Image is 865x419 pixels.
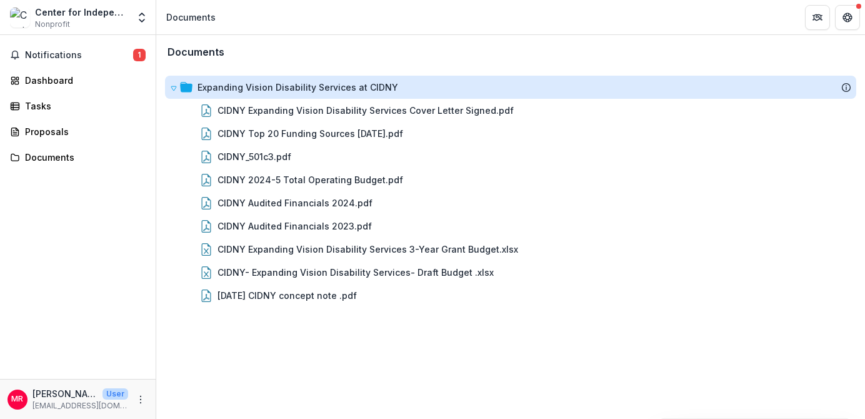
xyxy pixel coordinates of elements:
button: Partners [805,5,830,30]
div: CIDNY 2024-5 Total Operating Budget.pdf [165,168,856,191]
div: CIDNY Audited Financials 2024.pdf [165,191,856,215]
span: Notifications [25,50,133,61]
div: CIDNY_501c3.pdf [165,145,856,168]
div: Proposals [25,125,141,138]
div: CIDNY Expanding Vision Disability Services 3-Year Grant Budget.xlsx [217,243,518,256]
div: CIDNY Expanding Vision Disability Services Cover Letter Signed.pdf [217,104,514,117]
div: CIDNY Expanding Vision Disability Services 3-Year Grant Budget.xlsx [165,238,856,261]
a: Documents [5,147,151,168]
button: More [133,392,148,407]
div: Dashboard [25,74,141,87]
button: Notifications1 [5,45,151,65]
div: CIDNY_501c3.pdf [217,150,291,163]
h3: Documents [167,46,224,58]
div: CIDNY Audited Financials 2023.pdf [217,220,372,233]
div: Documents [166,11,216,24]
p: [EMAIL_ADDRESS][DOMAIN_NAME] [32,400,128,411]
div: Expanding Vision Disability Services at CIDNYCIDNY Expanding Vision Disability Services Cover Let... [165,76,856,307]
div: CIDNY Top 20 Funding Sources [DATE].pdf [217,127,403,140]
nav: breadcrumb [161,8,221,26]
div: CIDNY Top 20 Funding Sources [DATE].pdf [165,122,856,145]
div: CIDNY Audited Financials 2023.pdf [165,215,856,238]
img: Center for Independence of the Disabled, New York [10,8,30,28]
button: Open entity switcher [133,5,151,30]
div: Maite Reyes-Coles [12,395,24,403]
div: CIDNY- Expanding Vision Disability Services- Draft Budget .xlsx [217,266,494,279]
div: CIDNY Audited Financials 2024.pdf [217,196,372,209]
div: [DATE] CIDNY concept note .pdf [217,289,357,302]
p: [PERSON_NAME] [32,387,97,400]
span: Nonprofit [35,19,70,30]
a: Proposals [5,121,151,142]
div: Center for Independence of the Disabled, [US_STATE] [35,6,128,19]
div: [DATE] CIDNY concept note .pdf [165,284,856,307]
div: Tasks [25,99,141,113]
div: CIDNY- Expanding Vision Disability Services- Draft Budget .xlsx [165,261,856,284]
div: CIDNY Expanding Vision Disability Services Cover Letter Signed.pdf [165,99,856,122]
div: CIDNY 2024-5 Total Operating Budget.pdf [217,173,403,186]
div: Expanding Vision Disability Services at CIDNY [165,76,856,99]
button: Get Help [835,5,860,30]
span: 1 [133,49,146,61]
div: Expanding Vision Disability Services at CIDNY [197,81,398,94]
a: Tasks [5,96,151,116]
p: User [102,388,128,400]
a: Dashboard [5,70,151,91]
div: Documents [25,151,141,164]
